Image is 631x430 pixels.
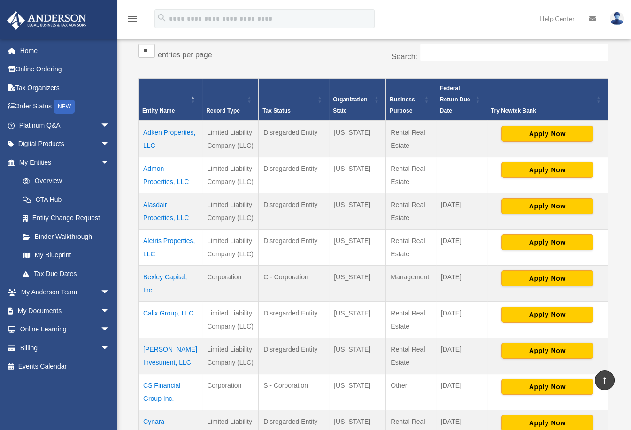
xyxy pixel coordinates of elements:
td: [DATE] [436,229,487,265]
button: Apply Now [501,126,593,142]
a: Tax Due Dates [13,264,119,283]
td: Rental Real Estate [386,229,436,265]
span: arrow_drop_down [100,135,119,154]
span: Federal Return Due Date [440,85,470,114]
a: vertical_align_top [595,370,615,390]
label: Search: [392,53,417,61]
i: menu [127,13,138,24]
th: Try Newtek Bank : Activate to sort [487,78,608,121]
td: Disregarded Entity [259,301,329,338]
span: arrow_drop_down [100,153,119,172]
td: Management [386,265,436,301]
a: Platinum Q&Aarrow_drop_down [7,116,124,135]
a: Tax Organizers [7,78,124,97]
a: Entity Change Request [13,209,119,228]
td: [DATE] [436,374,487,410]
td: Disregarded Entity [259,193,329,229]
td: Bexley Capital, Inc [139,265,202,301]
a: My Documentsarrow_drop_down [7,301,124,320]
div: Try Newtek Bank [491,105,593,116]
a: Overview [13,172,115,191]
th: Record Type: Activate to sort [202,78,259,121]
td: Corporation [202,265,259,301]
i: search [157,13,167,23]
span: arrow_drop_down [100,338,119,358]
a: CTA Hub [13,190,119,209]
a: My Blueprint [13,246,119,265]
td: [US_STATE] [329,338,386,374]
button: Apply Now [501,379,593,395]
a: Binder Walkthrough [13,227,119,246]
td: [US_STATE] [329,265,386,301]
td: [DATE] [436,265,487,301]
td: Corporation [202,374,259,410]
td: [US_STATE] [329,193,386,229]
td: Disregarded Entity [259,229,329,265]
span: Entity Name [142,107,175,114]
th: Federal Return Due Date: Activate to sort [436,78,487,121]
td: [US_STATE] [329,229,386,265]
a: My Entitiesarrow_drop_down [7,153,119,172]
div: NEW [54,100,75,114]
td: Limited Liability Company (LLC) [202,121,259,157]
span: Tax Status [262,107,291,114]
td: Alasdair Properties, LLC [139,193,202,229]
td: Aletris Properties, LLC [139,229,202,265]
label: entries per page [158,51,212,59]
td: Disregarded Entity [259,121,329,157]
td: [DATE] [436,338,487,374]
a: Billingarrow_drop_down [7,338,124,357]
th: Entity Name: Activate to invert sorting [139,78,202,121]
span: arrow_drop_down [100,283,119,302]
td: [DATE] [436,193,487,229]
td: Calix Group, LLC [139,301,202,338]
td: [PERSON_NAME] Investment, LLC [139,338,202,374]
button: Apply Now [501,234,593,250]
span: Record Type [206,107,240,114]
td: Admon Properties, LLC [139,157,202,193]
th: Tax Status: Activate to sort [259,78,329,121]
a: Events Calendar [7,357,124,376]
td: Rental Real Estate [386,121,436,157]
td: [US_STATE] [329,374,386,410]
td: [US_STATE] [329,121,386,157]
td: [US_STATE] [329,157,386,193]
span: Business Purpose [390,96,415,114]
td: Rental Real Estate [386,338,436,374]
td: Limited Liability Company (LLC) [202,229,259,265]
td: CS Financial Group Inc. [139,374,202,410]
button: Apply Now [501,198,593,214]
td: Rental Real Estate [386,301,436,338]
td: Disregarded Entity [259,157,329,193]
td: S - Corporation [259,374,329,410]
td: Rental Real Estate [386,157,436,193]
td: Limited Liability Company (LLC) [202,157,259,193]
button: Apply Now [501,307,593,322]
span: Organization State [333,96,367,114]
td: Limited Liability Company (LLC) [202,301,259,338]
span: arrow_drop_down [100,301,119,321]
a: Online Ordering [7,60,124,79]
th: Organization State: Activate to sort [329,78,386,121]
td: Other [386,374,436,410]
a: menu [127,16,138,24]
a: Online Learningarrow_drop_down [7,320,124,339]
td: [US_STATE] [329,301,386,338]
a: My Anderson Teamarrow_drop_down [7,283,124,302]
button: Apply Now [501,270,593,286]
td: [DATE] [436,301,487,338]
button: Apply Now [501,162,593,178]
span: arrow_drop_down [100,320,119,339]
td: Limited Liability Company (LLC) [202,338,259,374]
span: arrow_drop_down [100,116,119,135]
i: vertical_align_top [599,374,610,385]
a: Digital Productsarrow_drop_down [7,135,124,154]
img: Anderson Advisors Platinum Portal [4,11,89,30]
button: Apply Now [501,343,593,359]
a: Home [7,41,124,60]
td: Disregarded Entity [259,338,329,374]
img: User Pic [610,12,624,25]
th: Business Purpose: Activate to sort [386,78,436,121]
td: C - Corporation [259,265,329,301]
